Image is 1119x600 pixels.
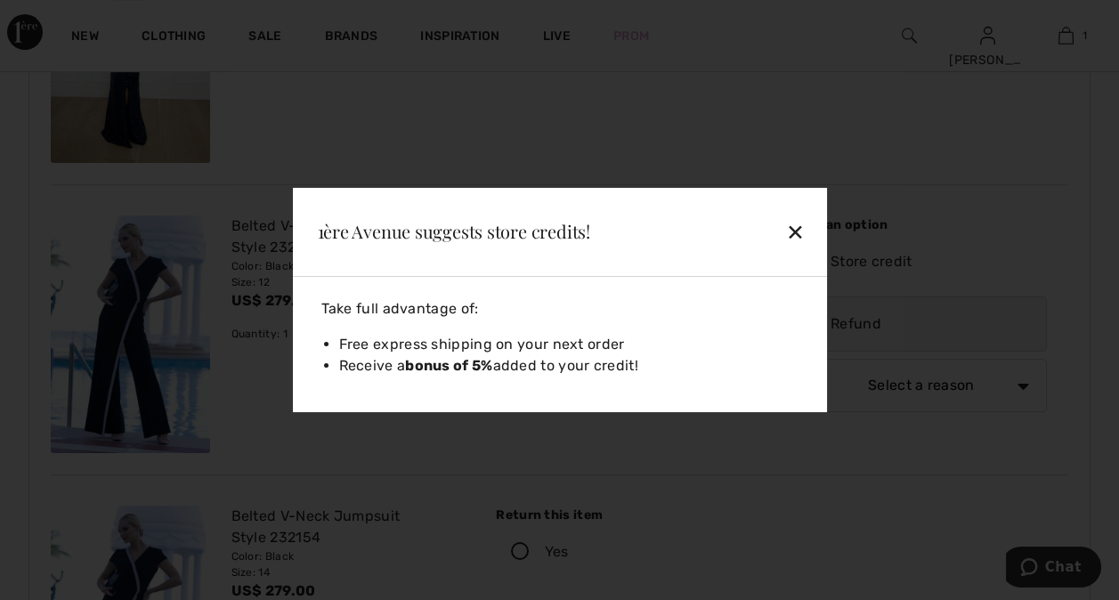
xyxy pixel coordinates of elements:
strong: bonus of 5% [405,357,492,374]
div: ✕ [697,213,813,250]
span: Chat [39,12,76,28]
h3: 1ère Avenue suggests store credits! [318,223,676,240]
li: Receive a added to your credit! [339,355,806,377]
li: Free express shipping on your next order [339,334,806,355]
div: Take full advantage of: [314,298,806,320]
